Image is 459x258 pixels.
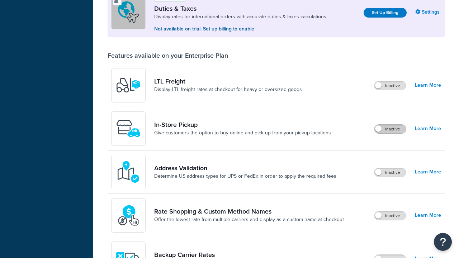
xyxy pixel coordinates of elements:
a: Learn More [415,210,441,220]
button: Open Resource Center [434,233,452,251]
a: Display rates for international orders with accurate duties & taxes calculations [154,13,326,20]
img: y79ZsPf0fXUFUhFXDzUgf+ktZg5F2+ohG75+v3d2s1D9TjoU8PiyCIluIjV41seZevKCRuEjTPPOKHJsQcmKCXGdfprl3L4q7... [116,73,141,98]
a: In-Store Pickup [154,121,331,129]
a: Offer the lowest rate from multiple carriers and display as a custom name at checkout [154,216,344,223]
img: wfgcfpwTIucLEAAAAASUVORK5CYII= [116,116,141,141]
a: Learn More [415,124,441,134]
p: Not available on trial. Set up billing to enable [154,25,326,33]
a: LTL Freight [154,77,302,85]
img: icon-duo-feat-rate-shopping-ecdd8bed.png [116,203,141,228]
label: Inactive [374,168,406,177]
div: Features available on your Enterprise Plan [108,52,228,59]
label: Inactive [374,211,406,220]
label: Inactive [374,81,406,90]
a: Display LTL freight rates at checkout for heavy or oversized goods [154,86,302,93]
a: Address Validation [154,164,336,172]
a: Give customers the option to buy online and pick up from your pickup locations [154,129,331,137]
a: Settings [415,7,441,17]
a: Learn More [415,80,441,90]
a: Set Up Billing [364,8,407,18]
img: kIG8fy0lQAAAABJRU5ErkJggg== [116,159,141,185]
a: Rate Shopping & Custom Method Names [154,207,344,215]
a: Learn More [415,167,441,177]
a: Determine US address types for UPS or FedEx in order to apply the required fees [154,173,336,180]
label: Inactive [374,125,406,133]
a: Duties & Taxes [154,5,326,13]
